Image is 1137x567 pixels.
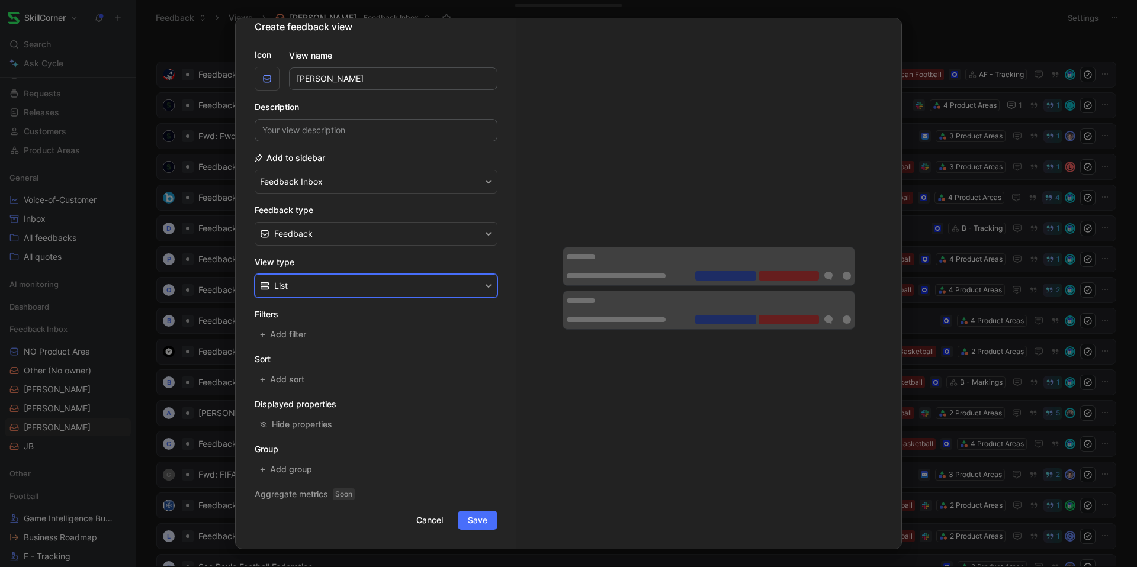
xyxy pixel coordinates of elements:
input: Your view name [289,67,497,90]
h2: Create feedback view [255,20,352,34]
h2: Feedback type [255,203,497,217]
div: Hide properties [272,417,332,431]
h2: Description [255,100,497,114]
button: Feedback [255,222,497,246]
h2: Sort [255,352,497,366]
h2: Filters [255,307,497,321]
input: Your view description [255,119,497,141]
h2: Aggregate metrics [255,487,497,501]
span: Save [468,513,487,527]
span: Soon [333,488,355,500]
h2: Group [255,442,497,456]
button: Cancel [406,511,453,530]
h2: Add to sidebar [255,151,325,165]
span: Add group [270,462,313,476]
h2: View type [255,255,497,269]
button: Feedback Inbox [255,170,497,194]
h2: Displayed properties [255,397,497,411]
span: Add sort [270,372,306,386]
button: Save [458,511,497,530]
label: View name [289,49,497,63]
button: Add sort [255,371,311,388]
button: Add filter [255,326,313,343]
span: Feedback [274,227,313,241]
button: List [255,274,497,298]
button: Hide properties [255,416,338,433]
button: Add group [255,461,319,478]
label: Icon [255,48,280,62]
span: Add filter [270,327,307,342]
span: Cancel [416,513,443,527]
